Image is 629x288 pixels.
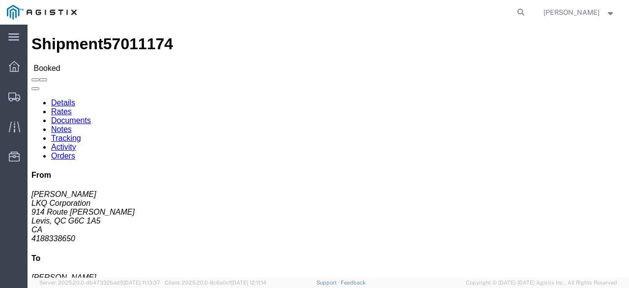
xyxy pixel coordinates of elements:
img: logo [7,5,77,20]
button: [PERSON_NAME] [543,6,616,18]
a: Support [316,280,341,286]
span: Copyright © [DATE]-[DATE] Agistix Inc., All Rights Reserved [466,279,617,287]
span: Server: 2025.20.0-db47332bad5 [39,280,160,286]
iframe: FS Legacy Container [28,25,629,278]
a: Feedback [341,280,366,286]
span: Mustafa Sheriff [543,7,600,18]
span: [DATE] 11:13:37 [123,280,160,286]
span: [DATE] 12:11:14 [231,280,266,286]
span: Client: 2025.20.0-8c6e0cf [165,280,266,286]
